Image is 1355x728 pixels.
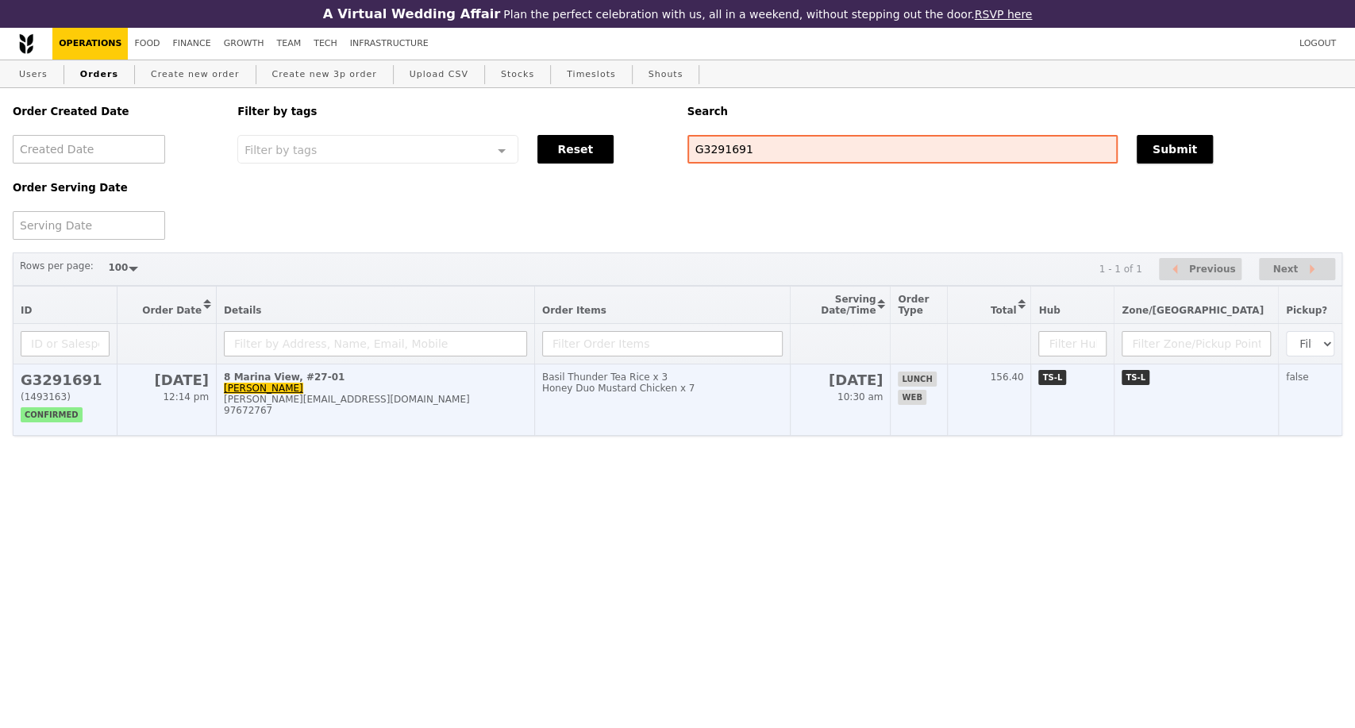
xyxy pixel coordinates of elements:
a: Food [128,28,166,60]
img: Grain logo [19,33,33,54]
div: 1 - 1 of 1 [1099,264,1141,275]
input: Filter Hub [1038,331,1107,356]
h5: Search [687,106,1343,117]
a: Infrastructure [344,28,435,60]
span: 156.40 [990,372,1023,383]
span: ID [21,305,32,316]
a: Logout [1293,28,1342,60]
input: Filter Order Items [542,331,783,356]
input: Filter by Address, Name, Email, Mobile [224,331,527,356]
a: Stocks [495,60,541,89]
button: Submit [1137,135,1213,164]
div: [PERSON_NAME][EMAIL_ADDRESS][DOMAIN_NAME] [224,394,527,405]
span: Order Type [898,294,929,316]
a: Timeslots [560,60,622,89]
input: ID or Salesperson name [21,331,110,356]
a: [PERSON_NAME] [224,383,303,394]
h2: [DATE] [125,372,209,388]
span: confirmed [21,407,83,422]
a: Create new order [144,60,246,89]
div: (1493163) [21,391,110,403]
h5: Order Serving Date [13,182,218,194]
a: Tech [307,28,344,60]
span: false [1286,372,1309,383]
button: Next [1259,258,1335,281]
a: Orders [74,60,125,89]
a: RSVP here [975,8,1033,21]
span: Pickup? [1286,305,1327,316]
button: Previous [1159,258,1241,281]
a: Shouts [642,60,690,89]
span: Details [224,305,261,316]
a: Create new 3p order [266,60,383,89]
span: Hub [1038,305,1060,316]
span: TS-L [1122,370,1149,385]
button: Reset [537,135,614,164]
input: Created Date [13,135,165,164]
a: Finance [167,28,217,60]
div: 8 Marina View, #27-01 [224,372,527,383]
a: Growth [217,28,271,60]
span: Previous [1189,260,1236,279]
span: web [898,390,926,405]
label: Rows per page: [20,258,94,274]
span: Order Items [542,305,606,316]
h5: Order Created Date [13,106,218,117]
a: Users [13,60,54,89]
a: Team [270,28,307,60]
span: lunch [898,372,936,387]
div: 97672767 [224,405,527,416]
span: Next [1272,260,1298,279]
h5: Filter by tags [237,106,668,117]
input: Serving Date [13,211,165,240]
a: Upload CSV [403,60,475,89]
span: 12:14 pm [163,391,209,403]
div: Honey Duo Mustard Chicken x 7 [542,383,783,394]
h2: G3291691 [21,372,110,388]
span: TS-L [1038,370,1066,385]
h2: [DATE] [798,372,883,388]
a: Operations [52,28,128,60]
span: Zone/[GEOGRAPHIC_DATA] [1122,305,1264,316]
input: Search any field [687,135,1118,164]
div: Basil Thunder Tea Rice x 3 [542,372,783,383]
span: Filter by tags [244,142,317,156]
h3: A Virtual Wedding Affair [323,6,500,21]
span: 10:30 am [837,391,883,403]
div: Plan the perfect celebration with us, all in a weekend, without stepping out the door. [226,6,1130,21]
input: Filter Zone/Pickup Point [1122,331,1271,356]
